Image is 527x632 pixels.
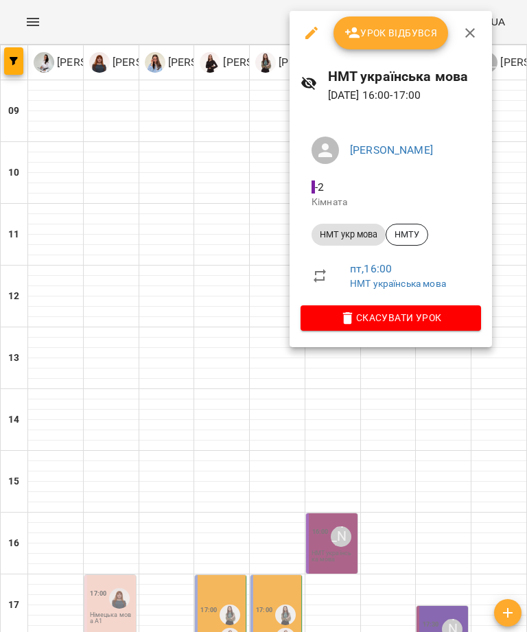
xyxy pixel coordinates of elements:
span: Урок відбувся [344,25,438,41]
p: Кімната [312,196,470,209]
button: Урок відбувся [333,16,449,49]
a: пт , 16:00 [350,262,392,275]
span: НМТУ [386,229,428,241]
a: [PERSON_NAME] [350,143,433,156]
a: НМТ українська мова [350,278,446,289]
span: - 2 [312,180,327,194]
button: Скасувати Урок [301,305,481,330]
span: НМТ укр мова [312,229,386,241]
h6: НМТ українська мова [328,66,481,87]
p: [DATE] 16:00 - 17:00 [328,87,481,104]
span: Скасувати Урок [312,309,470,326]
div: НМТУ [386,224,428,246]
